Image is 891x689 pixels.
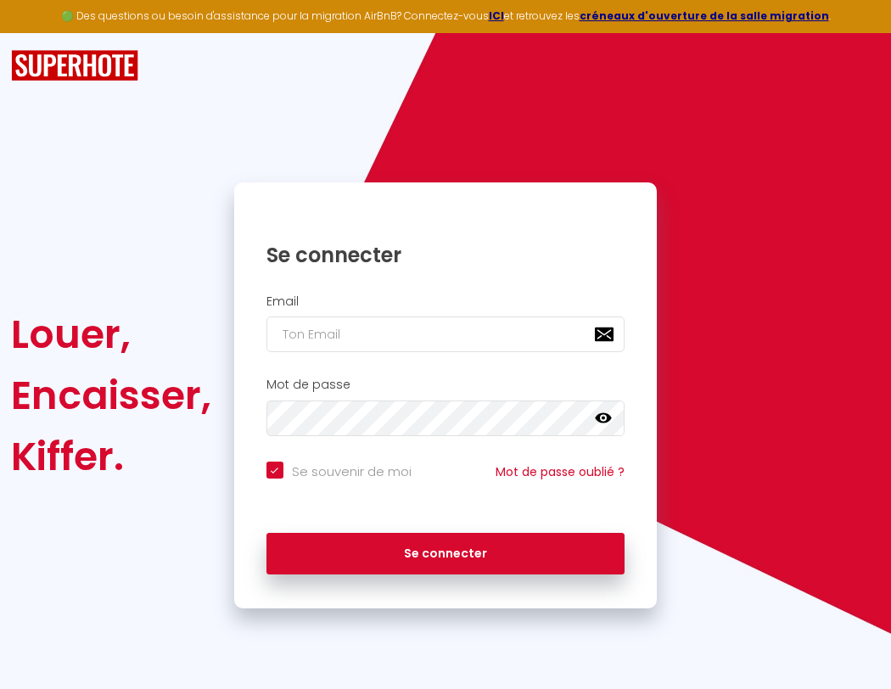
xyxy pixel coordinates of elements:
[11,426,211,487] div: Kiffer.
[11,365,211,426] div: Encaisser,
[496,463,625,480] a: Mot de passe oublié ?
[266,533,625,575] button: Se connecter
[11,50,138,81] img: SuperHote logo
[266,294,625,309] h2: Email
[11,304,211,365] div: Louer,
[266,242,625,268] h1: Se connecter
[580,8,829,23] a: créneaux d'ouverture de la salle migration
[266,378,625,392] h2: Mot de passe
[266,316,625,352] input: Ton Email
[489,8,504,23] a: ICI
